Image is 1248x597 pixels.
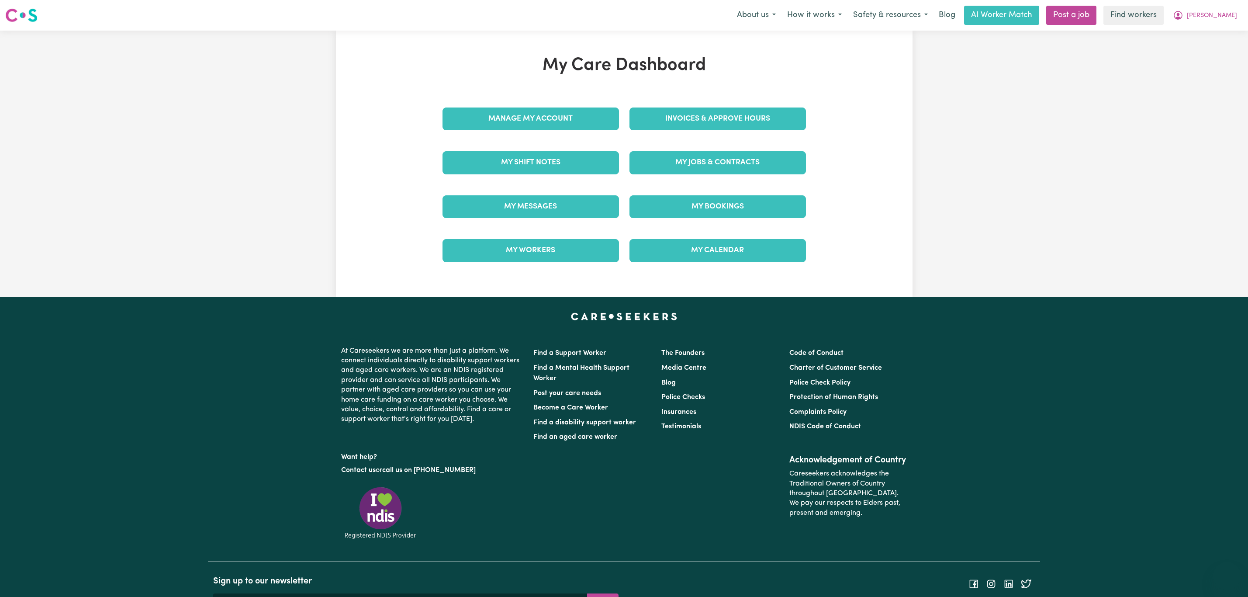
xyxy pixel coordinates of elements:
[661,350,705,357] a: The Founders
[443,151,619,174] a: My Shift Notes
[661,423,701,430] a: Testimonials
[213,576,619,587] h2: Sign up to our newsletter
[629,151,806,174] a: My Jobs & Contracts
[437,55,811,76] h1: My Care Dashboard
[533,434,617,441] a: Find an aged care worker
[629,108,806,130] a: Invoices & Approve Hours
[789,364,882,371] a: Charter of Customer Service
[781,6,847,24] button: How it works
[533,364,629,382] a: Find a Mental Health Support Worker
[533,419,636,426] a: Find a disability support worker
[964,6,1039,25] a: AI Worker Match
[629,195,806,218] a: My Bookings
[789,350,844,357] a: Code of Conduct
[341,449,523,462] p: Want help?
[986,580,996,587] a: Follow Careseekers on Instagram
[1046,6,1096,25] a: Post a job
[789,409,847,416] a: Complaints Policy
[1187,11,1237,21] span: [PERSON_NAME]
[533,404,608,411] a: Become a Care Worker
[341,462,523,479] p: or
[1103,6,1164,25] a: Find workers
[661,409,696,416] a: Insurances
[661,364,706,371] a: Media Centre
[5,7,38,23] img: Careseekers logo
[731,6,781,24] button: About us
[533,390,601,397] a: Post your care needs
[1167,6,1243,24] button: My Account
[341,486,420,540] img: Registered NDIS provider
[5,5,38,25] a: Careseekers logo
[533,350,606,357] a: Find a Support Worker
[789,423,861,430] a: NDIS Code of Conduct
[443,108,619,130] a: Manage My Account
[661,394,705,401] a: Police Checks
[789,394,878,401] a: Protection of Human Rights
[341,467,376,474] a: Contact us
[789,465,907,521] p: Careseekers acknowledges the Traditional Owners of Country throughout [GEOGRAPHIC_DATA]. We pay o...
[382,467,476,474] a: call us on [PHONE_NUMBER]
[443,239,619,262] a: My Workers
[968,580,979,587] a: Follow Careseekers on Facebook
[571,313,677,320] a: Careseekers home page
[789,455,907,465] h2: Acknowledgement of Country
[661,379,676,386] a: Blog
[789,379,850,386] a: Police Check Policy
[1021,580,1031,587] a: Follow Careseekers on Twitter
[629,239,806,262] a: My Calendar
[847,6,933,24] button: Safety & resources
[1003,580,1014,587] a: Follow Careseekers on LinkedIn
[933,6,961,25] a: Blog
[443,195,619,218] a: My Messages
[341,343,523,428] p: At Careseekers we are more than just a platform. We connect individuals directly to disability su...
[1213,562,1241,590] iframe: Button to launch messaging window, conversation in progress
